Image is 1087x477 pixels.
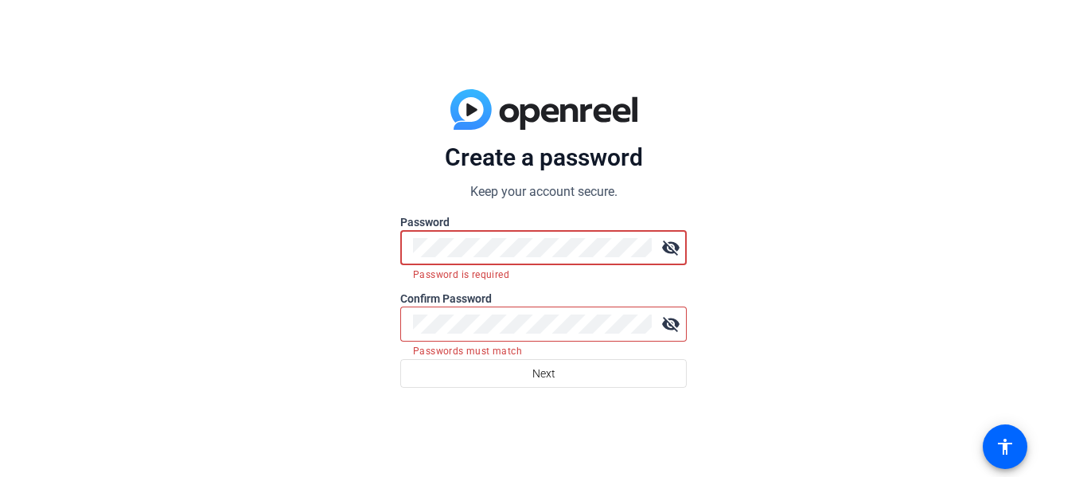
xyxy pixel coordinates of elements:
mat-error: Passwords must match [413,342,674,359]
p: Keep your account secure. [400,182,687,201]
p: Create a password [400,143,687,173]
mat-icon: visibility_off [655,232,687,264]
img: blue-gradient.svg [450,89,637,131]
mat-icon: visibility_off [655,308,687,340]
label: Password [400,214,687,230]
label: Confirm Password [400,291,687,307]
mat-error: Password is required [413,265,674,283]
button: Next [400,359,687,388]
mat-icon: accessibility [995,437,1015,456]
span: Next [532,358,555,389]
